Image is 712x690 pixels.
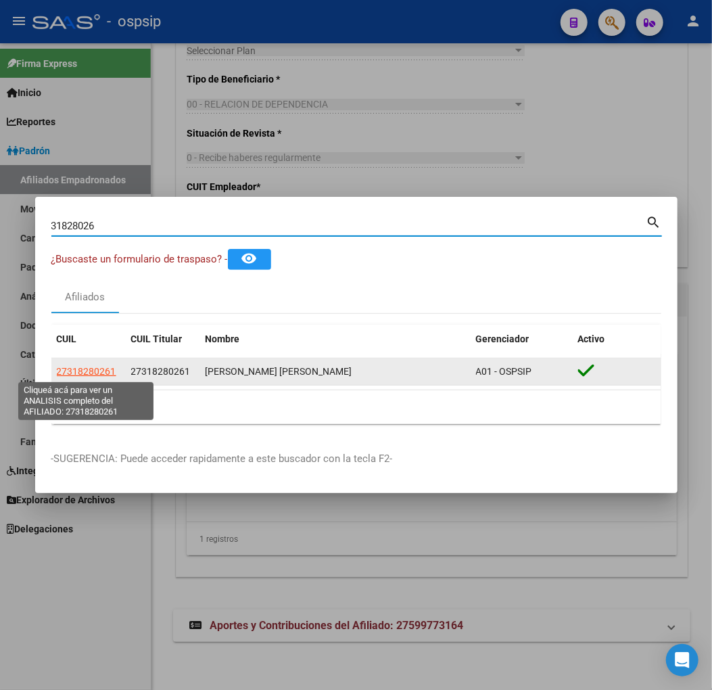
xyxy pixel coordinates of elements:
[57,366,116,377] span: 27318280261
[51,253,228,265] span: ¿Buscaste un formulario de traspaso? -
[206,364,465,379] div: [PERSON_NAME] [PERSON_NAME]
[126,325,200,354] datatable-header-cell: CUIL Titular
[57,333,77,344] span: CUIL
[578,333,605,344] span: Activo
[476,333,529,344] span: Gerenciador
[206,333,240,344] span: Nombre
[646,213,662,229] mat-icon: search
[131,366,191,377] span: 27318280261
[476,366,532,377] span: A01 - OSPSIP
[51,451,661,467] p: -SUGERENCIA: Puede acceder rapidamente a este buscador con la tecla F2-
[241,250,258,267] mat-icon: remove_red_eye
[573,325,661,354] datatable-header-cell: Activo
[200,325,471,354] datatable-header-cell: Nombre
[51,325,126,354] datatable-header-cell: CUIL
[131,333,183,344] span: CUIL Titular
[471,325,573,354] datatable-header-cell: Gerenciador
[65,290,105,305] div: Afiliados
[51,390,661,424] div: 1 total
[666,644,698,676] div: Open Intercom Messenger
